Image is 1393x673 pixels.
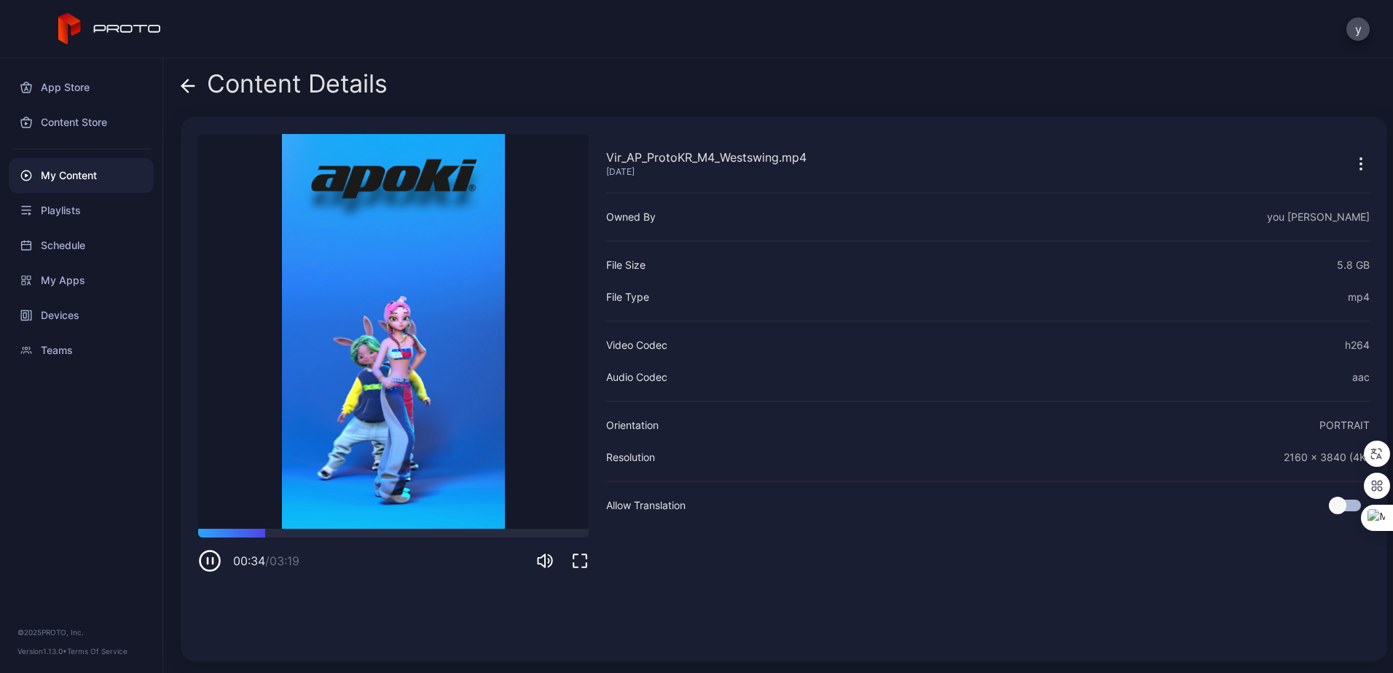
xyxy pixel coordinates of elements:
[606,166,807,178] div: [DATE]
[1337,256,1370,274] div: 5.8 GB
[606,417,659,434] div: Orientation
[1345,336,1370,354] div: h264
[67,647,127,656] a: Terms Of Service
[233,552,299,570] div: 00:34
[606,497,686,514] div: Allow Translation
[1346,17,1370,41] button: y
[1352,369,1370,386] div: aac
[9,298,154,333] a: Devices
[17,626,145,638] div: © 2025 PROTO, Inc.
[1267,208,1370,226] div: you [PERSON_NAME]
[606,336,667,354] div: Video Codec
[9,105,154,140] a: Content Store
[9,263,154,298] a: My Apps
[9,193,154,228] a: Playlists
[9,228,154,263] a: Schedule
[1284,449,1370,466] div: 2160 x 3840 (4K)
[17,647,67,656] span: Version 1.13.0 •
[9,158,154,193] a: My Content
[181,70,388,105] div: Content Details
[606,369,667,386] div: Audio Codec
[265,554,299,568] span: / 03:19
[9,333,154,368] a: Teams
[198,134,589,529] video: Sorry, your browser doesn‘t support embedded videos
[1319,417,1370,434] div: PORTRAIT
[1348,288,1370,306] div: mp4
[606,288,649,306] div: File Type
[606,149,807,166] div: Vir_AP_ProtoKR_M4_Westswing.mp4
[9,70,154,105] a: App Store
[606,256,646,274] div: File Size
[606,208,656,226] div: Owned By
[606,449,655,466] div: Resolution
